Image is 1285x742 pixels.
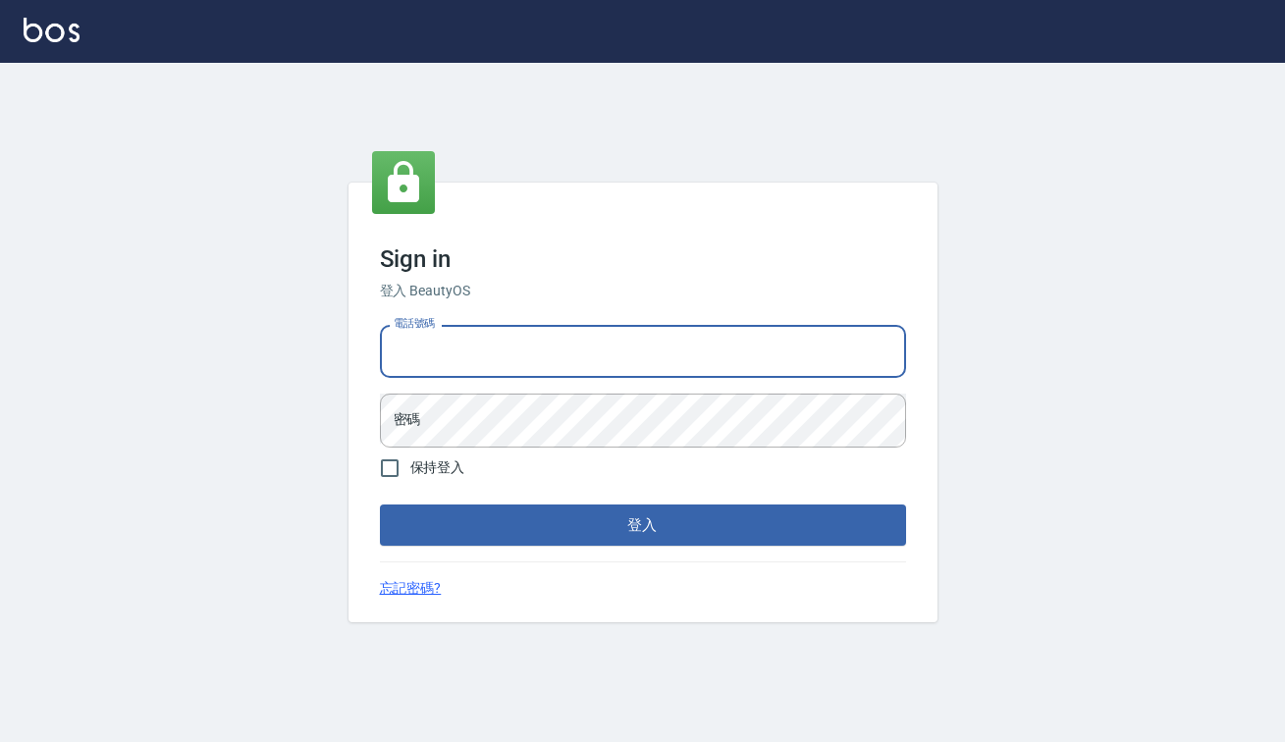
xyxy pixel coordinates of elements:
[380,281,906,301] h6: 登入 BeautyOS
[380,245,906,273] h3: Sign in
[24,18,80,42] img: Logo
[380,504,906,546] button: 登入
[380,578,442,599] a: 忘記密碼?
[394,316,435,331] label: 電話號碼
[410,457,465,478] span: 保持登入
